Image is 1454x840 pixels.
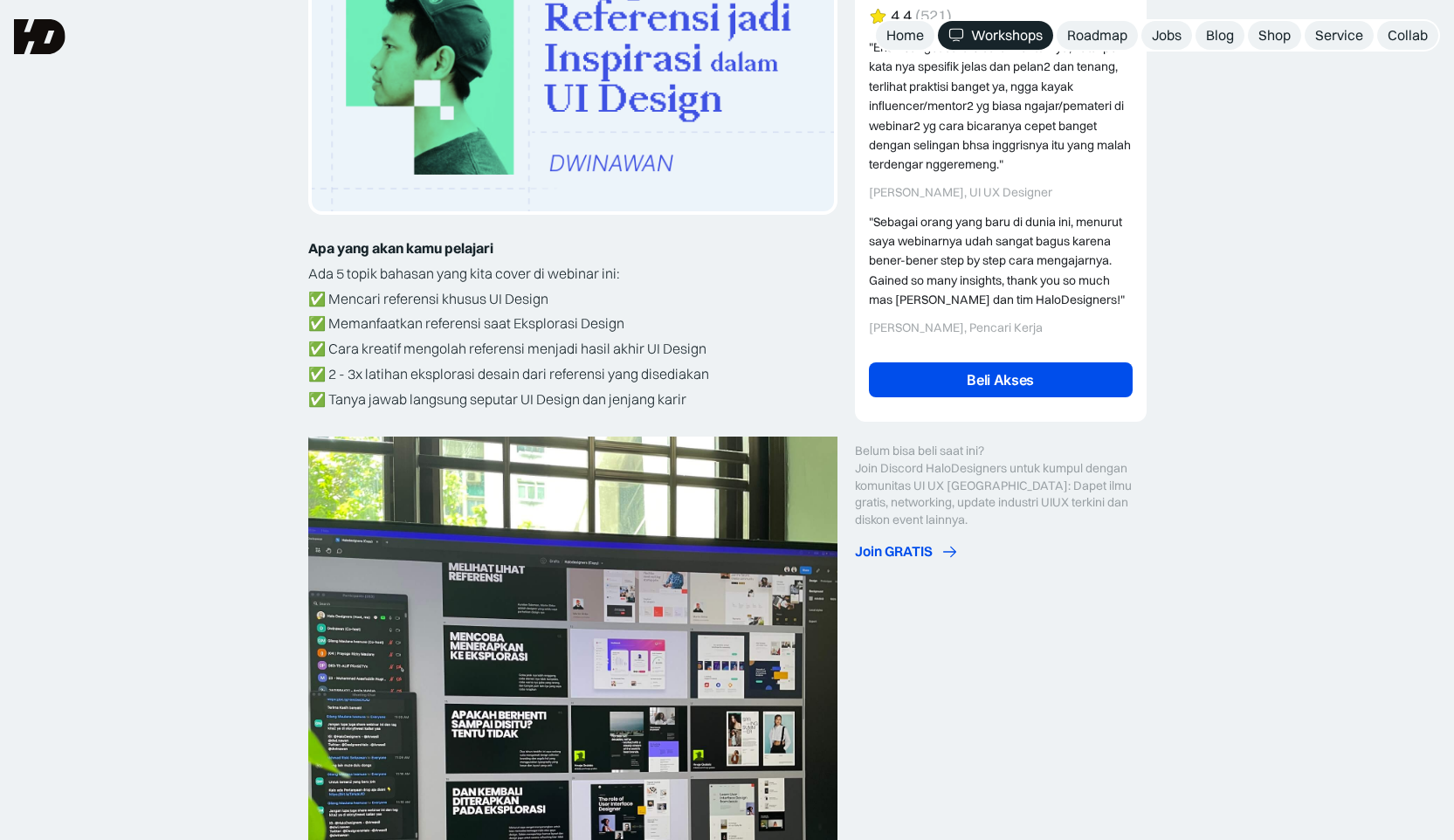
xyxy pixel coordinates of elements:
[1315,26,1363,45] div: Service
[1141,21,1192,50] a: Jobs
[1057,21,1138,50] a: Roadmap
[855,542,1147,561] a: Join GRATIS
[1196,21,1244,50] a: Blog
[915,7,952,25] div: (521)
[938,21,1053,50] a: Workshops
[869,362,1133,397] a: Beli Akses
[1152,26,1182,45] div: Jobs
[869,38,1133,175] div: "Enak banget cara bicara mentornya, kata-per-kata nya spesifik jelas dan pelan2 dan tenang, terli...
[855,443,1147,528] div: Belum bisa beli saat ini? Join Discord HaloDesigners untuk kumpul dengan komunitas UI UX [GEOGRAP...
[971,26,1043,45] div: Workshops
[1258,26,1291,45] div: Shop
[1388,26,1428,45] div: Collab
[869,212,1133,310] div: "Sebagai orang yang baru di dunia ini, menurut saya webinarnya udah sangat bagus karena bener-ben...
[308,412,837,437] p: ‍
[855,542,933,561] div: Join GRATIS
[876,21,934,50] a: Home
[308,239,493,257] strong: Apa yang akan kamu pelajari
[1206,26,1234,45] div: Blog
[1377,21,1438,50] a: Collab
[1248,21,1301,50] a: Shop
[869,320,1133,335] div: [PERSON_NAME], Pencari Kerja
[886,26,924,45] div: Home
[1305,21,1374,50] a: Service
[891,7,912,25] div: 4.4
[869,185,1133,200] div: [PERSON_NAME], UI UX Designer
[308,286,837,412] p: ✅ Mencari referensi khusus UI Design ✅ Memanfaatkan referensi saat Eksplorasi Design ✅ Cara kreat...
[308,261,837,286] p: Ada 5 topik bahasan yang kita cover di webinar ini:
[1067,26,1127,45] div: Roadmap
